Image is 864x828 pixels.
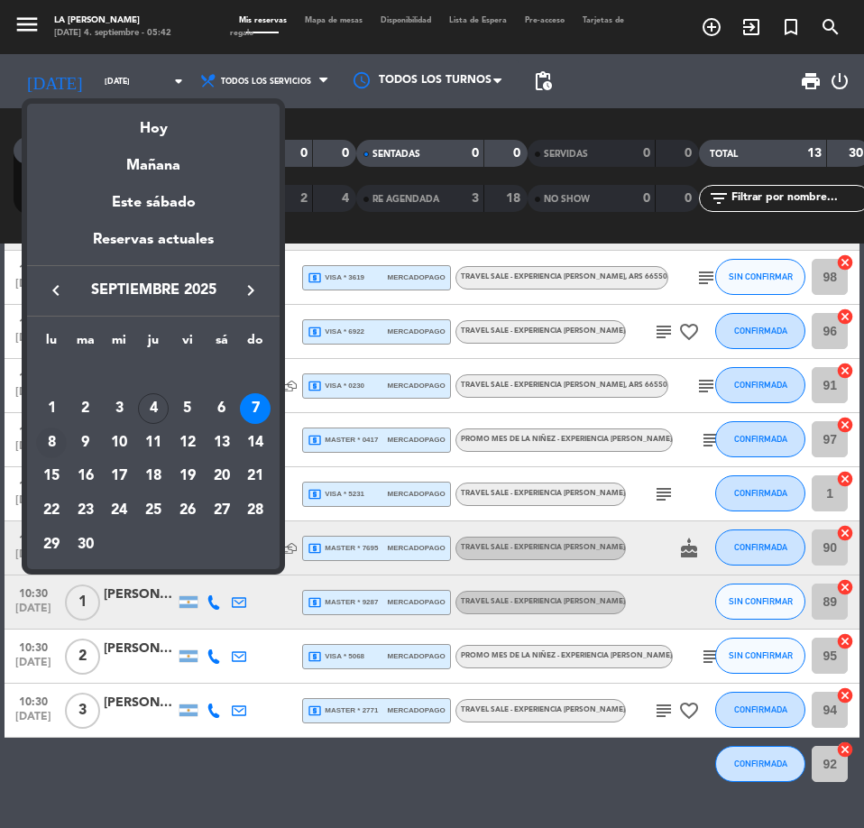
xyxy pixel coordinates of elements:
[207,393,237,424] div: 6
[45,280,67,301] i: keyboard_arrow_left
[69,391,103,426] td: 2 de septiembre de 2025
[34,528,69,562] td: 29 de septiembre de 2025
[103,426,137,460] td: 10 de septiembre de 2025
[34,357,272,391] td: SEP.
[170,330,205,358] th: viernes
[136,391,170,426] td: 4 de septiembre de 2025
[104,393,134,424] div: 3
[34,426,69,460] td: 8 de septiembre de 2025
[234,279,267,302] button: keyboard_arrow_right
[72,279,234,302] span: septiembre 2025
[104,461,134,492] div: 17
[104,428,134,458] div: 10
[34,391,69,426] td: 1 de septiembre de 2025
[136,459,170,493] td: 18 de septiembre de 2025
[36,428,67,458] div: 8
[240,280,262,301] i: keyboard_arrow_right
[172,428,203,458] div: 12
[205,493,239,528] td: 27 de septiembre de 2025
[69,493,103,528] td: 23 de septiembre de 2025
[70,529,101,560] div: 30
[172,461,203,492] div: 19
[240,428,271,458] div: 14
[34,459,69,493] td: 15 de septiembre de 2025
[40,279,72,302] button: keyboard_arrow_left
[238,391,272,426] td: 7 de septiembre de 2025
[103,391,137,426] td: 3 de septiembre de 2025
[205,330,239,358] th: sábado
[36,495,67,526] div: 22
[138,495,169,526] div: 25
[34,330,69,358] th: lunes
[207,495,237,526] div: 27
[240,461,271,492] div: 21
[205,459,239,493] td: 20 de septiembre de 2025
[103,493,137,528] td: 24 de septiembre de 2025
[136,330,170,358] th: jueves
[205,391,239,426] td: 6 de septiembre de 2025
[103,459,137,493] td: 17 de septiembre de 2025
[170,493,205,528] td: 26 de septiembre de 2025
[207,428,237,458] div: 13
[70,428,101,458] div: 9
[240,393,271,424] div: 7
[170,391,205,426] td: 5 de septiembre de 2025
[138,393,169,424] div: 4
[69,459,103,493] td: 16 de septiembre de 2025
[69,330,103,358] th: martes
[207,461,237,492] div: 20
[136,493,170,528] td: 25 de septiembre de 2025
[34,493,69,528] td: 22 de septiembre de 2025
[69,426,103,460] td: 9 de septiembre de 2025
[238,493,272,528] td: 28 de septiembre de 2025
[205,426,239,460] td: 13 de septiembre de 2025
[138,461,169,492] div: 18
[103,330,137,358] th: miércoles
[238,459,272,493] td: 21 de septiembre de 2025
[70,461,101,492] div: 16
[172,393,203,424] div: 5
[27,141,280,178] div: Mañana
[170,459,205,493] td: 19 de septiembre de 2025
[238,330,272,358] th: domingo
[240,495,271,526] div: 28
[36,393,67,424] div: 1
[27,228,280,265] div: Reservas actuales
[104,495,134,526] div: 24
[70,393,101,424] div: 2
[69,528,103,562] td: 30 de septiembre de 2025
[36,529,67,560] div: 29
[170,426,205,460] td: 12 de septiembre de 2025
[238,426,272,460] td: 14 de septiembre de 2025
[70,495,101,526] div: 23
[27,178,280,228] div: Este sábado
[138,428,169,458] div: 11
[136,426,170,460] td: 11 de septiembre de 2025
[172,495,203,526] div: 26
[27,104,280,141] div: Hoy
[36,461,67,492] div: 15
